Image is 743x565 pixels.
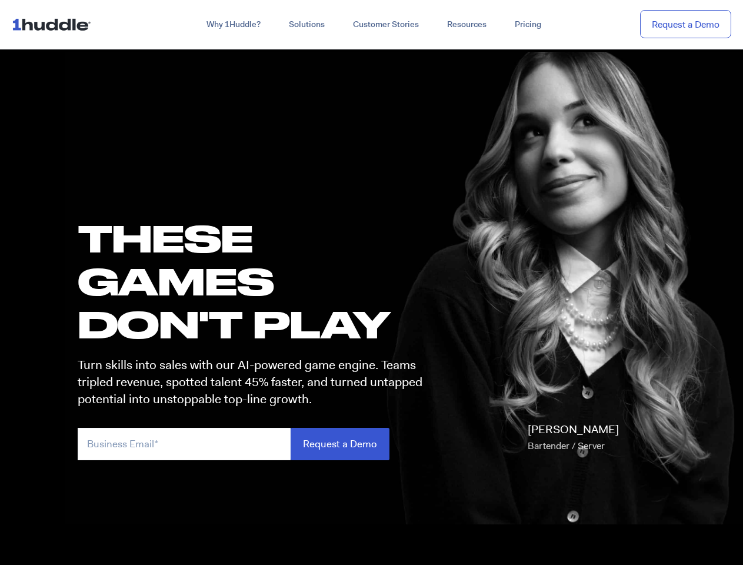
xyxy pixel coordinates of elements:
[12,13,96,35] img: ...
[433,14,501,35] a: Resources
[78,357,433,408] p: Turn skills into sales with our AI-powered game engine. Teams tripled revenue, spotted talent 45%...
[78,217,433,346] h1: these GAMES DON'T PLAY
[528,421,619,454] p: [PERSON_NAME]
[78,428,291,460] input: Business Email*
[528,440,605,452] span: Bartender / Server
[339,14,433,35] a: Customer Stories
[192,14,275,35] a: Why 1Huddle?
[501,14,555,35] a: Pricing
[291,428,389,460] input: Request a Demo
[640,10,731,39] a: Request a Demo
[275,14,339,35] a: Solutions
